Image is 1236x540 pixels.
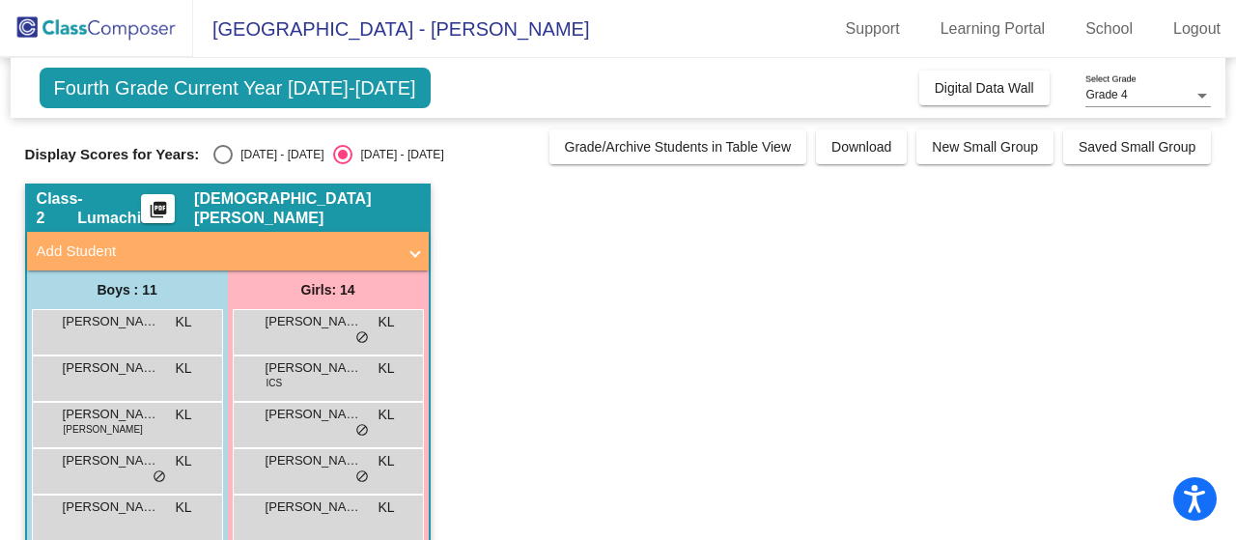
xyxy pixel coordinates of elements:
[1063,129,1211,164] button: Saved Small Group
[1070,14,1148,44] a: School
[40,68,431,108] span: Fourth Grade Current Year [DATE]-[DATE]
[63,405,159,424] span: [PERSON_NAME]
[37,189,78,228] span: Class 2
[63,312,159,331] span: [PERSON_NAME]
[378,451,394,471] span: KL
[925,14,1061,44] a: Learning Portal
[831,139,891,155] span: Download
[932,139,1038,155] span: New Small Group
[228,270,429,309] div: Girls: 14
[233,146,323,163] div: [DATE] - [DATE]
[816,129,907,164] button: Download
[25,146,200,163] span: Display Scores for Years:
[27,270,228,309] div: Boys : 11
[63,497,159,517] span: [PERSON_NAME]
[919,71,1050,105] button: Digital Data Wall
[27,232,429,270] mat-expansion-panel-header: Add Student
[63,358,159,378] span: [PERSON_NAME]
[266,312,362,331] span: [PERSON_NAME]
[1079,139,1195,155] span: Saved Small Group
[1158,14,1236,44] a: Logout
[355,423,369,439] span: do_not_disturb_alt
[267,376,283,390] span: ICS
[193,14,589,44] span: [GEOGRAPHIC_DATA] - [PERSON_NAME]
[378,497,394,518] span: KL
[153,469,166,485] span: do_not_disturb_alt
[916,129,1053,164] button: New Small Group
[378,312,394,332] span: KL
[213,145,443,164] mat-radio-group: Select an option
[147,200,170,227] mat-icon: picture_as_pdf
[175,451,191,471] span: KL
[266,497,362,517] span: [PERSON_NAME]
[1085,88,1127,101] span: Grade 4
[355,469,369,485] span: do_not_disturb_alt
[830,14,915,44] a: Support
[194,189,419,228] span: [DEMOGRAPHIC_DATA][PERSON_NAME]
[378,405,394,425] span: KL
[77,189,141,228] span: - Lumachi
[266,358,362,378] span: [PERSON_NAME]
[175,497,191,518] span: KL
[175,405,191,425] span: KL
[549,129,807,164] button: Grade/Archive Students in Table View
[352,146,443,163] div: [DATE] - [DATE]
[565,139,792,155] span: Grade/Archive Students in Table View
[935,80,1034,96] span: Digital Data Wall
[37,241,396,263] mat-panel-title: Add Student
[378,358,394,379] span: KL
[266,405,362,424] span: [PERSON_NAME]
[141,194,175,223] button: Print Students Details
[175,312,191,332] span: KL
[63,451,159,470] span: [PERSON_NAME]
[64,422,143,437] span: [PERSON_NAME]
[266,451,362,470] span: [PERSON_NAME]
[355,330,369,346] span: do_not_disturb_alt
[175,358,191,379] span: KL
